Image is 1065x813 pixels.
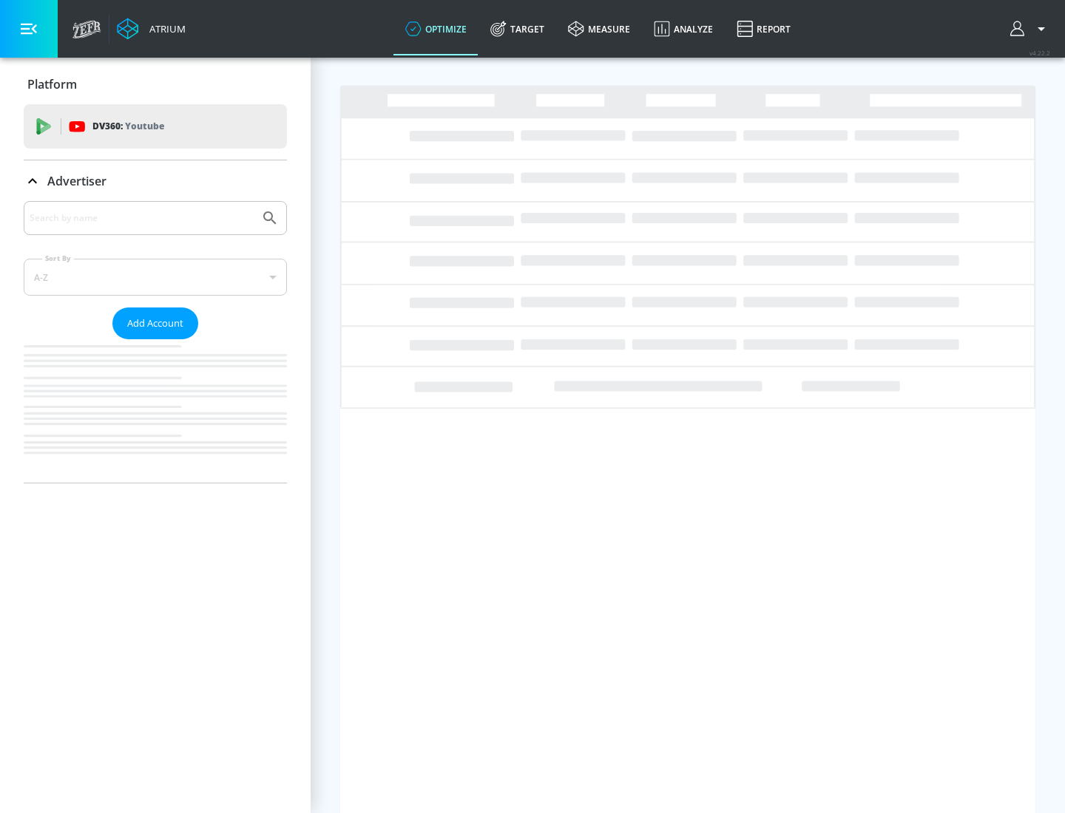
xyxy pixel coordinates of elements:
a: Atrium [117,18,186,40]
a: Analyze [642,2,725,55]
div: A-Z [24,259,287,296]
div: DV360: Youtube [24,104,287,149]
p: Youtube [125,118,164,134]
p: Platform [27,76,77,92]
div: Advertiser [24,201,287,483]
div: Platform [24,64,287,105]
button: Add Account [112,307,198,339]
p: Advertiser [47,173,106,189]
input: Search by name [30,208,254,228]
label: Sort By [42,254,74,263]
nav: list of Advertiser [24,339,287,483]
a: measure [556,2,642,55]
span: v 4.22.2 [1029,49,1050,57]
a: optimize [393,2,479,55]
div: Atrium [143,22,186,35]
span: Add Account [127,315,183,332]
a: Report [725,2,802,55]
a: Target [479,2,556,55]
p: DV360: [92,118,164,135]
div: Advertiser [24,160,287,202]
